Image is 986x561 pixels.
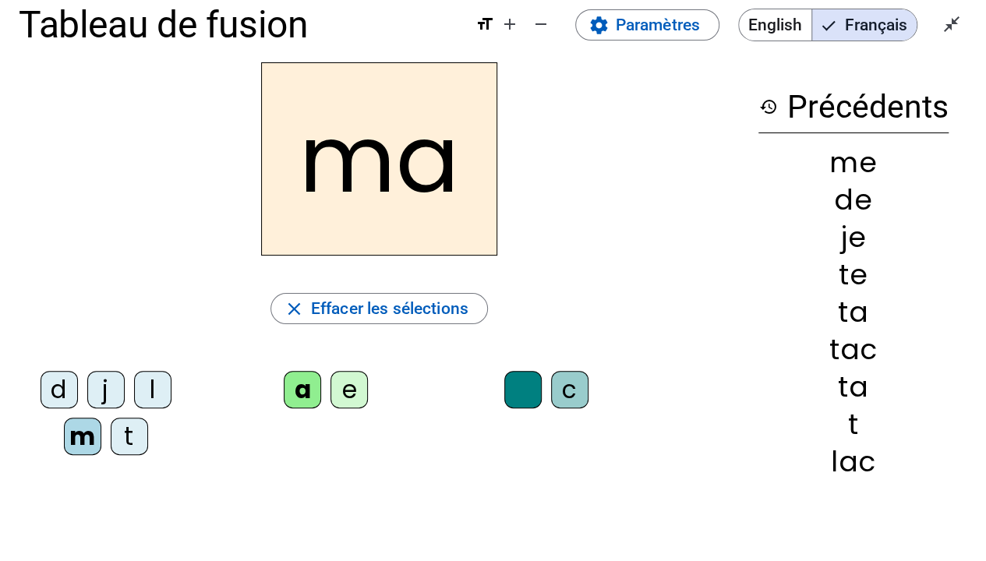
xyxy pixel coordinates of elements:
button: Diminuer la taille de la police [525,9,557,40]
button: Quitter le plein écran [936,9,967,40]
h2: ma [261,62,497,256]
mat-icon: format_size [475,15,494,34]
button: Effacer les sélections [270,293,488,324]
div: ta [758,373,949,401]
mat-icon: settings [588,15,610,36]
mat-icon: remove [532,15,550,34]
h3: Précédents [758,81,949,133]
div: j [87,371,125,408]
span: Paramètres [616,11,700,39]
div: me [758,149,949,177]
div: lac [758,448,949,476]
button: Paramètres [575,9,719,41]
mat-icon: history [758,97,777,116]
mat-icon: close [284,298,305,319]
div: e [330,371,368,408]
div: te [758,261,949,289]
mat-icon: add [500,15,519,34]
div: ta [758,298,949,326]
div: tac [758,336,949,364]
div: a [284,371,321,408]
button: Augmenter la taille de la police [494,9,525,40]
div: t [758,411,949,439]
span: English [739,9,811,41]
div: m [64,418,101,455]
div: je [758,224,949,252]
div: de [758,186,949,214]
div: t [111,418,148,455]
span: Français [812,9,917,41]
div: c [551,371,588,408]
mat-icon: close_fullscreen [942,15,961,34]
span: Effacer les sélections [311,295,468,323]
div: d [41,371,78,408]
div: l [134,371,171,408]
mat-button-toggle-group: Language selection [738,9,917,41]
